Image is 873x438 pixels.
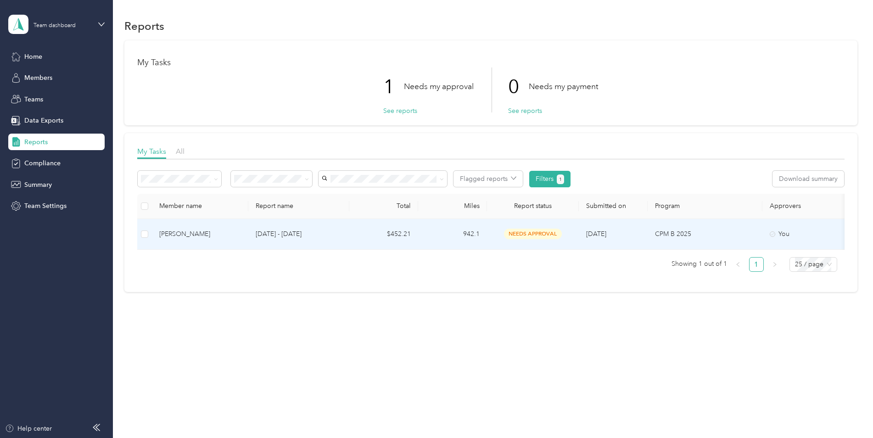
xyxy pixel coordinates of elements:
th: Report name [248,194,349,219]
span: Summary [24,180,52,190]
td: CPM B 2025 [648,219,762,250]
th: Approvers [762,194,854,219]
span: 1 [559,175,562,184]
span: Report status [494,202,571,210]
p: 1 [383,67,404,106]
span: 25 / page [795,258,832,271]
p: [DATE] - [DATE] [256,229,342,239]
span: Members [24,73,52,83]
p: Needs my payment [529,81,598,92]
span: left [735,262,741,267]
p: Needs my approval [404,81,474,92]
span: Reports [24,137,48,147]
button: 1 [557,174,565,184]
button: Help center [5,424,52,433]
th: Member name [152,194,248,219]
span: [DATE] [586,230,606,238]
li: Previous Page [731,257,745,272]
button: left [731,257,745,272]
button: See reports [508,106,542,116]
th: Submitted on [579,194,648,219]
div: Team dashboard [34,23,76,28]
li: 1 [749,257,764,272]
li: Next Page [767,257,782,272]
span: Teams [24,95,43,104]
div: Page Size [789,257,837,272]
a: 1 [750,258,763,271]
span: Home [24,52,42,62]
button: Flagged reports [453,171,523,187]
span: Data Exports [24,116,63,125]
span: needs approval [504,229,562,239]
th: Program [648,194,762,219]
button: Filters1 [529,171,571,187]
iframe: Everlance-gr Chat Button Frame [822,387,873,438]
span: Showing 1 out of 1 [672,257,727,271]
span: My Tasks [137,147,166,156]
span: right [772,262,778,267]
div: Member name [159,202,241,210]
h1: Reports [124,21,164,31]
p: 0 [508,67,529,106]
span: All [176,147,185,156]
td: $452.21 [349,219,418,250]
button: See reports [383,106,417,116]
td: 942.1 [418,219,487,250]
div: Miles [425,202,480,210]
span: Team Settings [24,201,67,211]
span: Compliance [24,158,61,168]
div: [PERSON_NAME] [159,229,241,239]
button: right [767,257,782,272]
button: Download summary [772,171,844,187]
div: You [770,229,847,239]
p: CPM B 2025 [655,229,755,239]
div: Total [357,202,411,210]
h1: My Tasks [137,58,845,67]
